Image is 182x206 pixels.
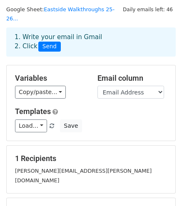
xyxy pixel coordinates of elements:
[15,86,66,99] a: Copy/paste...
[15,154,167,163] h5: 1 Recipients
[15,107,51,116] a: Templates
[6,6,115,22] a: Eastside Walkthroughs 25-26...
[60,119,82,132] button: Save
[15,119,47,132] a: Load...
[38,42,61,52] span: Send
[15,74,85,83] h5: Variables
[120,5,176,14] span: Daily emails left: 46
[8,32,174,52] div: 1. Write your email in Gmail 2. Click
[15,168,152,184] small: [PERSON_NAME][EMAIL_ADDRESS][PERSON_NAME][DOMAIN_NAME]
[97,74,167,83] h5: Email column
[140,166,182,206] iframe: Chat Widget
[120,6,176,12] a: Daily emails left: 46
[6,6,115,22] small: Google Sheet:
